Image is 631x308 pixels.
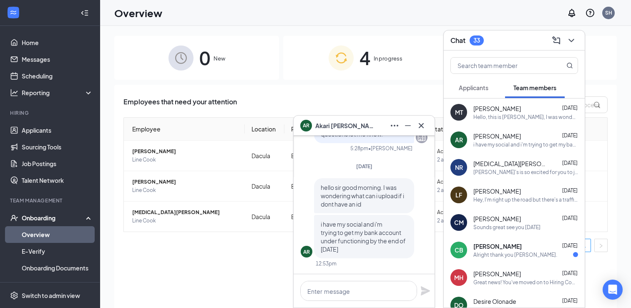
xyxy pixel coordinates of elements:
span: Action Required [437,178,475,186]
svg: Analysis [10,88,18,97]
span: [MEDICAL_DATA][PERSON_NAME] [132,208,238,217]
th: Process [284,118,365,141]
div: Switch to admin view [22,291,80,300]
div: Team Management [10,197,91,204]
div: NR [455,163,463,172]
span: Team members [513,84,556,91]
h3: Chat [450,36,465,45]
a: Home [22,34,93,51]
span: [PERSON_NAME] [473,187,521,195]
th: Employee [124,118,245,141]
td: Employee Onboarding [284,202,365,232]
a: Sourcing Tools [22,139,93,155]
span: [PERSON_NAME] [473,215,521,223]
td: Employee Onboarding [284,141,365,171]
span: i have my social and i'm trying to get my bank account under functioning by the end of [DATE] [321,220,406,253]
span: Applicants [459,84,488,91]
button: right [594,239,608,252]
div: Great news! You've moved on to Hiring Complete, the next stage of the application. We'll reach ou... [473,279,578,286]
svg: ChevronDown [566,35,576,45]
a: Applicants [22,122,93,139]
span: 2 assigned tasks [437,186,480,194]
div: 5:28pm [350,145,368,152]
span: • [PERSON_NAME] [368,145,412,152]
button: Cross [415,119,428,132]
span: hello sir good morning. I was wondering what can i upload if i dont have an id [321,184,404,208]
div: Hello, this is [PERSON_NAME], I was wondering what time I am supposed to come in [DATE] as a I'm ... [473,114,578,121]
div: 12:53pm [316,260,337,267]
button: Ellipses [388,119,401,132]
div: [PERSON_NAME]'s is so excited for you to join our team! Do you know anyone else who might be inte... [473,169,578,176]
td: Employee Onboarding [284,171,365,202]
span: [DATE] [562,132,578,139]
span: 2 assigned tasks [437,217,480,225]
a: Overview [22,226,93,243]
span: [DATE] [562,270,578,276]
div: 33 [473,37,480,44]
span: [DATE] [356,163,372,169]
a: Messages [22,51,93,68]
svg: Minimize [403,121,413,131]
span: Desire Olonade [473,297,516,305]
span: 0 [199,43,210,72]
li: Next Page [594,239,608,252]
span: [DATE] [562,215,578,221]
span: Line Cook [132,186,238,194]
svg: Ellipses [390,121,400,131]
a: Scheduling [22,68,93,84]
svg: Settings [10,291,18,300]
span: [DATE] [562,242,578,249]
h1: Overview [114,6,162,20]
button: ComposeMessage [550,34,563,47]
span: [DATE] [562,160,578,166]
svg: Collapse [80,9,89,17]
a: Activity log [22,276,93,293]
svg: MagnifyingGlass [566,62,573,69]
span: 4 [359,43,370,72]
span: [PERSON_NAME] [473,242,522,250]
svg: Cross [416,121,426,131]
div: CM [454,218,464,227]
span: Line Cook [132,217,238,225]
div: Alright thank you [PERSON_NAME]. [473,251,557,258]
span: [DATE] [562,105,578,111]
span: Akari [PERSON_NAME] [315,121,374,130]
div: MT [455,108,463,116]
div: Sounds great see you [DATE] [473,224,540,231]
span: 2 assigned tasks [437,156,480,164]
span: Line Cook [132,156,238,164]
span: right [598,243,603,248]
button: ChevronDown [565,34,578,47]
span: In progress [374,54,402,63]
span: Action Required [437,208,475,217]
div: AR [455,136,463,144]
span: [DATE] [562,298,578,304]
span: Action Required [437,147,475,156]
span: [DATE] [562,187,578,194]
svg: Company [417,132,427,142]
svg: Plane [420,286,430,296]
span: [PERSON_NAME] [473,132,521,140]
div: Hiring [10,109,91,116]
div: Open Intercom Messenger [603,280,623,300]
button: Minimize [401,119,415,132]
td: Dacula [245,141,284,171]
span: [PERSON_NAME] [473,270,521,278]
div: CB [455,246,463,254]
div: i have my social and i'm trying to get my bank account under functioning by the end of [DATE] [473,141,578,148]
span: New [214,54,225,63]
input: Search team member [451,58,550,73]
svg: WorkstreamLogo [9,8,18,17]
a: Talent Network [22,172,93,189]
div: Onboarding [22,214,86,222]
td: Dacula [245,171,284,202]
svg: UserCheck [10,214,18,222]
span: Employees that need your attention [123,96,237,113]
div: Reporting [22,88,93,97]
div: AR [303,248,310,255]
span: [PERSON_NAME] [473,104,521,113]
th: Location [245,118,284,141]
svg: Notifications [567,8,577,18]
span: [MEDICAL_DATA][PERSON_NAME] [473,159,548,168]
